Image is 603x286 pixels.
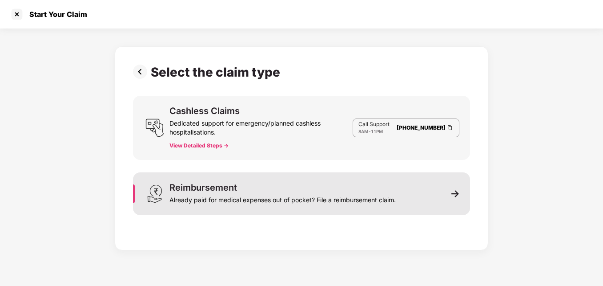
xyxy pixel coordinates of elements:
div: Already paid for medical expenses out of pocket? File a reimbursement claim. [169,192,396,204]
div: Reimbursement [169,183,237,192]
img: svg+xml;base64,PHN2ZyB3aWR0aD0iMjQiIGhlaWdodD0iMjUiIHZpZXdCb3g9IjAgMCAyNCAyNSIgZmlsbD0ibm9uZSIgeG... [145,118,164,137]
button: View Detailed Steps -> [169,142,229,149]
p: Call Support [358,121,390,128]
a: [PHONE_NUMBER] [397,124,446,131]
img: svg+xml;base64,PHN2ZyBpZD0iUHJldi0zMngzMiIgeG1sbnM9Imh0dHA6Ly93d3cudzMub3JnLzIwMDAvc3ZnIiB3aWR0aD... [133,65,151,79]
span: 8AM [358,129,368,134]
span: 11PM [371,129,383,134]
img: Clipboard Icon [446,124,454,131]
div: - [358,128,390,135]
img: svg+xml;base64,PHN2ZyB3aWR0aD0iMjQiIGhlaWdodD0iMzEiIHZpZXdCb3g9IjAgMCAyNCAzMSIgZmlsbD0ibm9uZSIgeG... [145,184,164,203]
img: svg+xml;base64,PHN2ZyB3aWR0aD0iMTEiIGhlaWdodD0iMTEiIHZpZXdCb3g9IjAgMCAxMSAxMSIgZmlsbD0ibm9uZSIgeG... [451,190,459,198]
div: Dedicated support for emergency/planned cashless hospitalisations. [169,115,353,137]
div: Select the claim type [151,65,284,80]
div: Start Your Claim [24,10,87,19]
div: Cashless Claims [169,106,240,115]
